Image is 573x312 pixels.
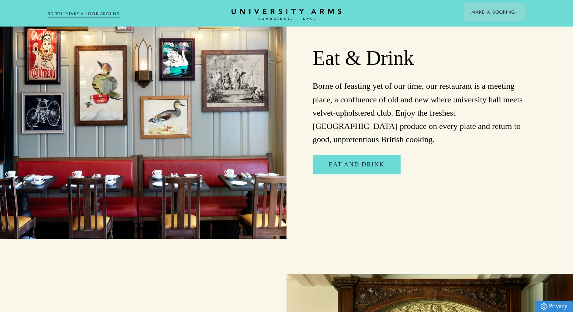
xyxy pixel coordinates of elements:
button: Make a BookingArrow icon [464,3,525,21]
h2: Eat & Drink [313,46,525,71]
p: Borne of feasting yet of our time, our restaurant is a meeting place, a confluence of old and new... [313,79,525,146]
img: Arrow icon [515,11,518,14]
a: 3D TOUR:TAKE A LOOK AROUND [48,11,120,17]
a: Eat and Drink [313,155,400,174]
a: Privacy [535,301,573,312]
span: Make a Booking [471,9,518,16]
a: Home [232,9,341,20]
img: Privacy [541,303,547,310]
